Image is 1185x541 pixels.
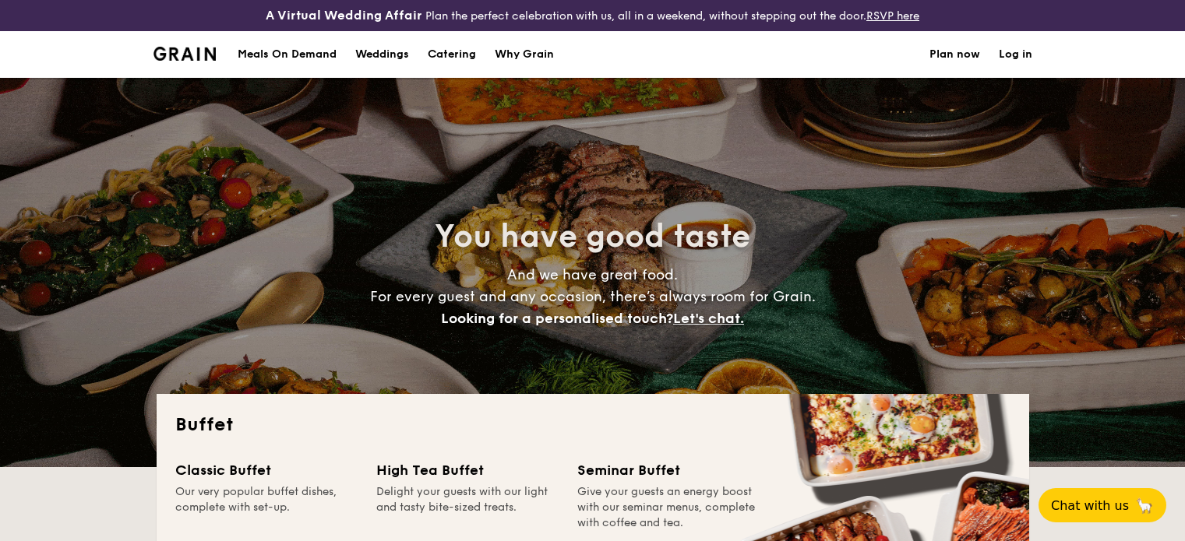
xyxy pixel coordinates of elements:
div: Give your guests an energy boost with our seminar menus, complete with coffee and tea. [577,484,760,531]
div: High Tea Buffet [376,459,559,481]
button: Chat with us🦙 [1039,488,1166,522]
a: Log in [999,31,1032,78]
a: Weddings [346,31,418,78]
span: And we have great food. For every guest and any occasion, there’s always room for Grain. [370,266,816,327]
div: Meals On Demand [238,31,337,78]
a: Meals On Demand [228,31,346,78]
div: Seminar Buffet [577,459,760,481]
a: Logotype [153,47,217,61]
div: Classic Buffet [175,459,358,481]
div: Why Grain [495,31,554,78]
h2: Buffet [175,413,1010,437]
a: RSVP here [866,9,919,23]
a: Why Grain [485,31,563,78]
h1: Catering [428,31,476,78]
span: Looking for a personalised touch? [441,310,673,327]
a: Plan now [929,31,980,78]
div: Weddings [355,31,409,78]
span: You have good taste [435,218,750,255]
div: Delight your guests with our light and tasty bite-sized treats. [376,484,559,531]
div: Our very popular buffet dishes, complete with set-up. [175,484,358,531]
span: Let's chat. [673,310,744,327]
div: Plan the perfect celebration with us, all in a weekend, without stepping out the door. [198,6,988,25]
span: 🦙 [1135,497,1154,515]
a: Catering [418,31,485,78]
h4: A Virtual Wedding Affair [266,6,422,25]
img: Grain [153,47,217,61]
span: Chat with us [1051,498,1129,513]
